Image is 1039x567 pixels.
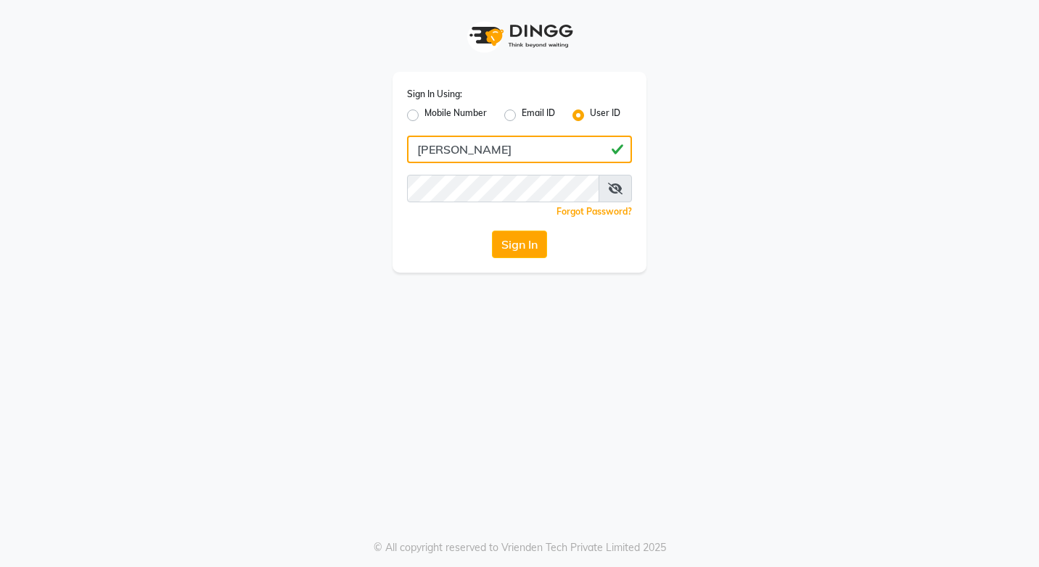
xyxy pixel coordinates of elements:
[407,136,632,163] input: Username
[492,231,547,258] button: Sign In
[461,15,578,57] img: logo1.svg
[590,107,620,124] label: User ID
[522,107,555,124] label: Email ID
[557,206,632,217] a: Forgot Password?
[407,175,599,202] input: Username
[407,88,462,101] label: Sign In Using:
[424,107,487,124] label: Mobile Number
